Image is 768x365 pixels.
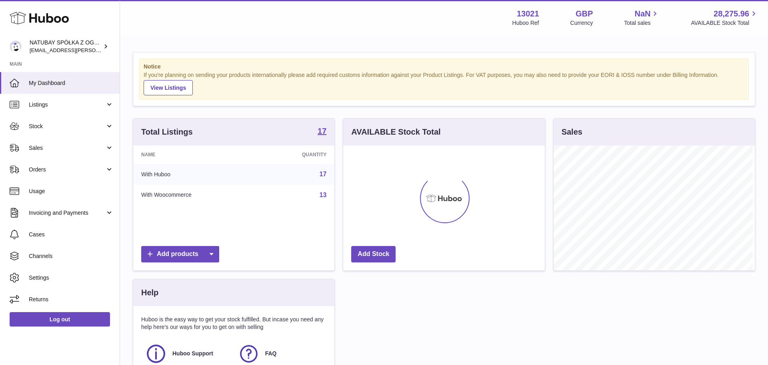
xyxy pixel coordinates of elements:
span: Channels [29,252,114,260]
td: With Woocommerce [133,185,258,206]
span: Invoicing and Payments [29,209,105,217]
strong: Notice [144,63,744,71]
strong: GBP [576,8,593,19]
h3: AVAILABLE Stock Total [351,127,440,137]
span: FAQ [265,350,277,357]
span: NaN [634,8,650,19]
span: Sales [29,144,105,152]
th: Quantity [258,145,334,164]
h3: Help [141,287,158,298]
strong: 17 [318,127,326,135]
a: Add Stock [351,246,396,262]
a: 28,275.96 AVAILABLE Stock Total [691,8,758,27]
td: With Huboo [133,164,258,185]
span: Settings [29,274,114,282]
span: Listings [29,101,105,109]
a: FAQ [238,343,323,365]
span: Stock [29,123,105,130]
a: 13 [320,192,327,198]
span: My Dashboard [29,79,114,87]
span: Total sales [624,19,660,27]
span: [EMAIL_ADDRESS][PERSON_NAME][DOMAIN_NAME] [30,47,160,53]
img: kacper.antkowski@natubay.pl [10,40,22,52]
span: Huboo Support [172,350,213,357]
a: 17 [320,171,327,177]
div: Huboo Ref [512,19,539,27]
a: Log out [10,312,110,327]
span: AVAILABLE Stock Total [691,19,758,27]
a: View Listings [144,80,193,95]
div: NATUBAY SPÓŁKA Z OGRANICZONĄ ODPOWIEDZIALNOŚCIĄ [30,39,102,54]
h3: Sales [562,127,582,137]
div: Currency [570,19,593,27]
strong: 13021 [517,8,539,19]
a: 17 [318,127,326,137]
span: Cases [29,231,114,238]
th: Name [133,145,258,164]
span: Usage [29,188,114,195]
a: Huboo Support [145,343,230,365]
span: 28,275.96 [714,8,749,19]
a: NaN Total sales [624,8,660,27]
div: If you're planning on sending your products internationally please add required customs informati... [144,71,744,95]
p: Huboo is the easy way to get your stock fulfilled. But incase you need any help here's our ways f... [141,316,326,331]
a: Add products [141,246,219,262]
span: Returns [29,296,114,303]
span: Orders [29,166,105,173]
h3: Total Listings [141,127,193,137]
